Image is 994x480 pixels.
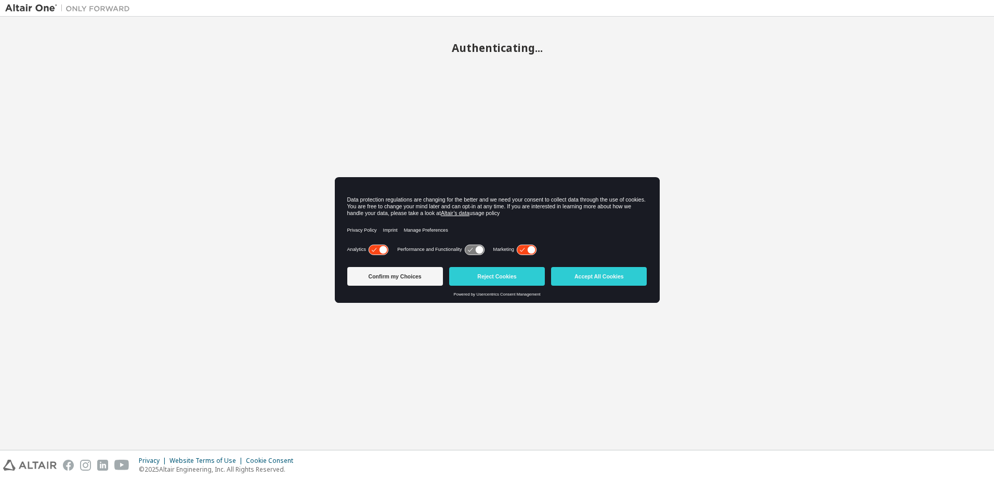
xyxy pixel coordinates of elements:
[3,460,57,471] img: altair_logo.svg
[139,465,299,474] p: © 2025 Altair Engineering, Inc. All Rights Reserved.
[63,460,74,471] img: facebook.svg
[5,41,989,55] h2: Authenticating...
[5,3,135,14] img: Altair One
[139,457,169,465] div: Privacy
[246,457,299,465] div: Cookie Consent
[80,460,91,471] img: instagram.svg
[169,457,246,465] div: Website Terms of Use
[114,460,129,471] img: youtube.svg
[97,460,108,471] img: linkedin.svg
